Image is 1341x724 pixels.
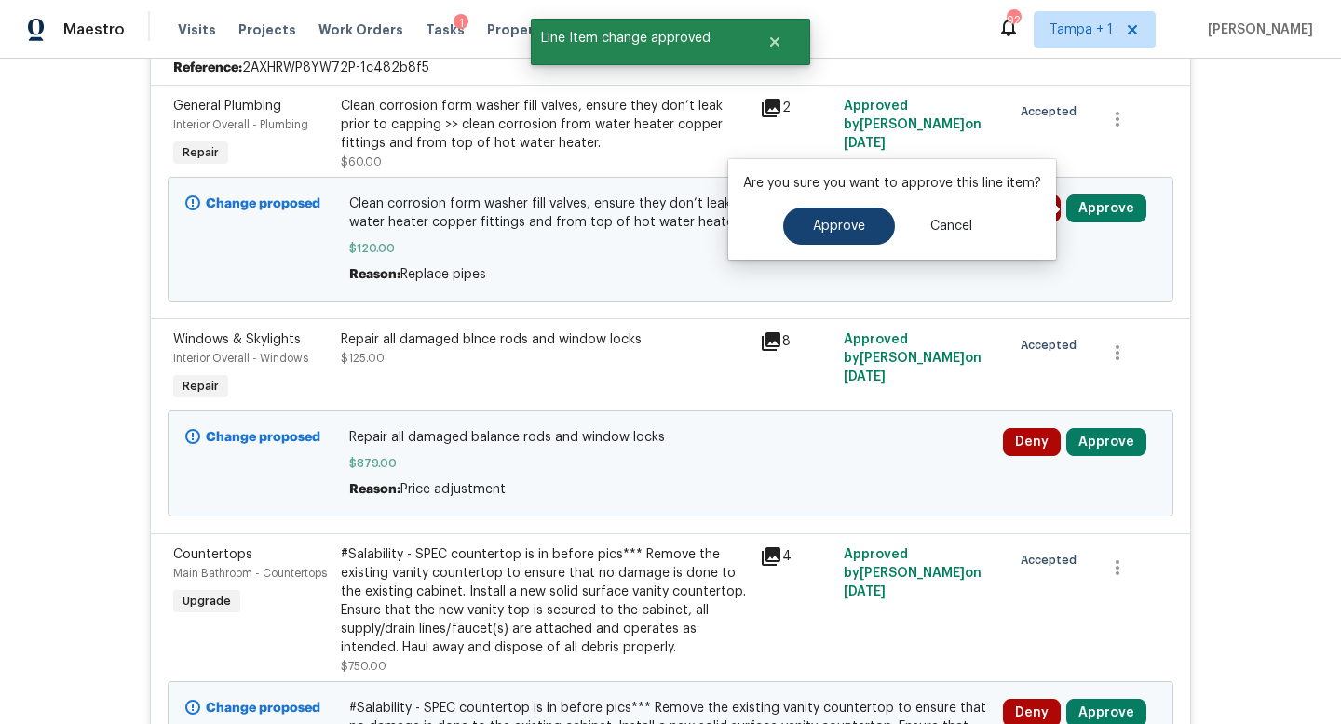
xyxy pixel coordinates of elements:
[454,14,468,33] div: 1
[349,483,400,496] span: Reason:
[844,333,982,383] span: Approved by [PERSON_NAME] on
[151,51,1190,85] div: 2AXHRWP8YW72P-1c482b8f5
[844,585,886,598] span: [DATE]
[531,19,744,58] span: Line Item change approved
[1021,102,1084,121] span: Accepted
[349,454,993,473] span: $879.00
[813,220,865,234] span: Approve
[349,239,993,258] span: $120.00
[341,330,749,349] div: Repair all damaged blnce rods and window locks
[175,592,238,610] span: Upgrade
[173,333,301,346] span: Windows & Skylights
[1050,20,1113,39] span: Tampa + 1
[349,428,993,447] span: Repair all damaged balance rods and window locks
[1200,20,1313,39] span: [PERSON_NAME]
[844,100,982,150] span: Approved by [PERSON_NAME] on
[173,353,308,364] span: Interior Overall - Windows
[173,59,242,77] b: Reference:
[178,20,216,39] span: Visits
[743,174,1041,193] p: Are you sure you want to approve this line item?
[173,568,327,579] span: Main Bathroom - Countertops
[1021,551,1084,570] span: Accepted
[341,156,382,168] span: $60.00
[349,194,993,232] span: Clean corrosion form washer fill valves, ensure they don’t leak prior to capping >> clean corrosi...
[844,548,982,598] span: Approved by [PERSON_NAME] on
[341,661,386,672] span: $750.00
[173,548,252,561] span: Countertops
[206,431,320,444] b: Change proposed
[1003,428,1061,456] button: Deny
[400,268,486,281] span: Replace pipes
[487,20,560,39] span: Properties
[1066,194,1146,222] button: Approve
[744,23,806,60] button: Close
[1021,336,1084,355] span: Accepted
[760,545,833,568] div: 4
[206,702,320,715] b: Change proposed
[1007,11,1020,30] div: 92
[341,97,749,153] div: Clean corrosion form washer fill valves, ensure they don’t leak prior to capping >> clean corrosi...
[1066,428,1146,456] button: Approve
[238,20,296,39] span: Projects
[930,220,972,234] span: Cancel
[844,370,886,383] span: [DATE]
[173,100,281,113] span: General Plumbing
[63,20,125,39] span: Maestro
[844,137,886,150] span: [DATE]
[426,23,465,36] span: Tasks
[206,197,320,210] b: Change proposed
[901,208,1002,245] button: Cancel
[341,545,749,657] div: #Salability - SPEC countertop is in before pics*** Remove the existing vanity countertop to ensur...
[175,377,226,396] span: Repair
[783,208,895,245] button: Approve
[760,330,833,353] div: 8
[175,143,226,162] span: Repair
[341,353,385,364] span: $125.00
[349,268,400,281] span: Reason:
[173,119,308,130] span: Interior Overall - Plumbing
[318,20,403,39] span: Work Orders
[760,97,833,119] div: 2
[400,483,506,496] span: Price adjustment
